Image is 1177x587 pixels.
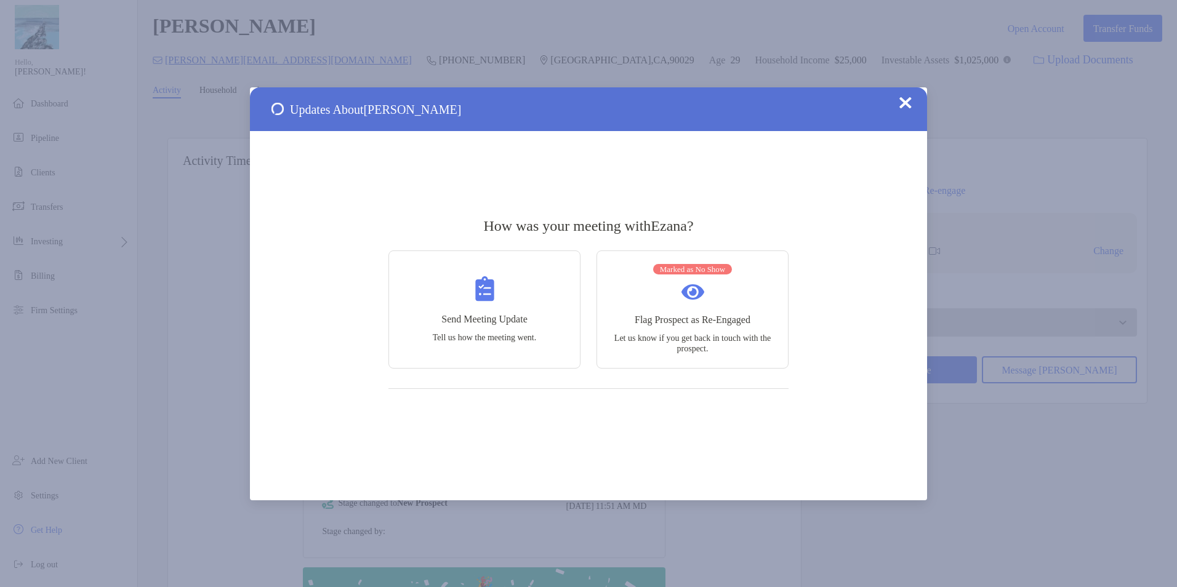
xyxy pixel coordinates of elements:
img: Close Updates Zoe [899,97,912,109]
span: Updates About [PERSON_NAME] [290,103,461,117]
h3: How was your meeting with Ezana ? [388,217,789,234]
p: Tell us how the meeting went. [433,332,537,343]
img: Send Meeting Update [475,276,494,301]
img: Send Meeting Update 1 [271,103,284,115]
h4: Flag Prospect as Re-Engaged [635,314,750,325]
span: Marked as No Show [653,264,733,274]
img: Flag Prospect as Re-Engaged [681,284,704,300]
h4: Send Meeting Update [441,314,528,325]
p: Let us know if you get back in touch with the prospect. [613,333,773,354]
